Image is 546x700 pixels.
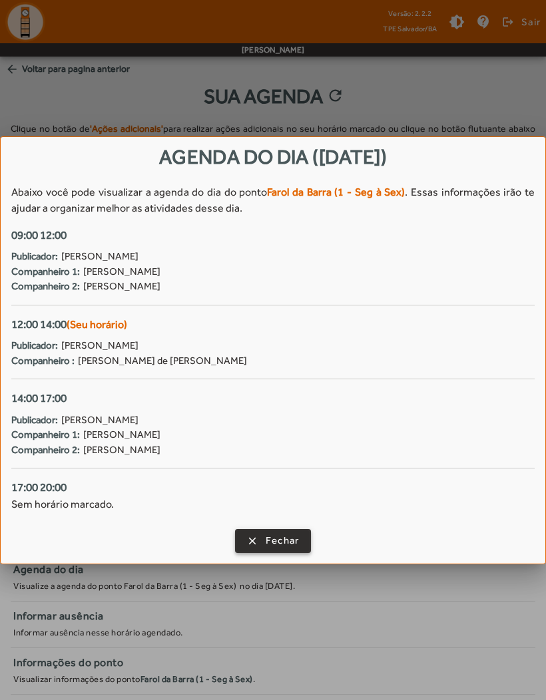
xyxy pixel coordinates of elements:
[61,413,138,428] span: [PERSON_NAME]
[11,249,58,264] strong: Publicador:
[11,427,80,442] strong: Companheiro 1:
[11,316,535,333] div: 12:00 14:00
[11,442,80,458] strong: Companheiro 2:
[11,479,535,496] div: 17:00 20:00
[11,279,80,294] strong: Companheiro 2:
[159,145,387,168] span: Agenda do dia ([DATE])
[11,227,535,244] div: 09:00 12:00
[235,529,312,553] button: Fechar
[11,390,535,407] div: 14:00 17:00
[267,186,405,198] strong: Farol da Barra (1 - Seg à Sex)
[61,249,138,264] span: [PERSON_NAME]
[11,413,58,428] strong: Publicador:
[78,353,247,369] span: [PERSON_NAME] de [PERSON_NAME]
[11,338,58,353] strong: Publicador:
[83,442,160,458] span: [PERSON_NAME]
[67,318,127,331] span: (Seu horário)
[83,279,160,294] span: [PERSON_NAME]
[266,533,300,548] span: Fechar
[11,353,75,369] strong: Companheiro :
[83,427,160,442] span: [PERSON_NAME]
[11,184,535,216] div: Abaixo você pode visualizar a agenda do dia do ponto . Essas informações irão te ajudar a organiz...
[61,338,138,353] span: [PERSON_NAME]
[83,264,160,279] span: [PERSON_NAME]
[11,264,80,279] strong: Companheiro 1:
[11,498,114,510] span: Sem horário marcado.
